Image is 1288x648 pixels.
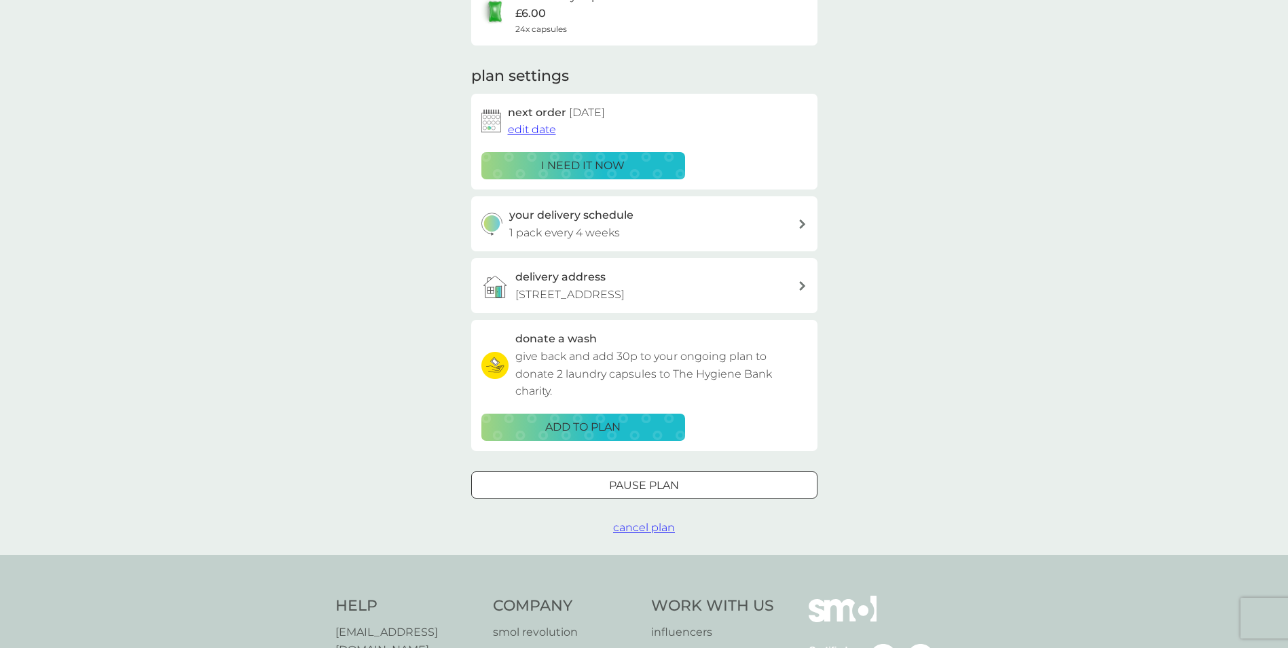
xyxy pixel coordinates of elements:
p: [STREET_ADDRESS] [515,286,625,304]
h3: your delivery schedule [509,206,633,224]
a: influencers [651,624,774,641]
a: smol revolution [493,624,638,641]
h4: Company [493,596,638,617]
p: i need it now [541,157,625,175]
button: Pause plan [471,471,817,499]
button: cancel plan [613,519,675,537]
h2: plan settings [471,66,569,87]
h4: Help [335,596,480,617]
h4: Work With Us [651,596,774,617]
p: ADD TO PLAN [545,418,621,436]
p: 1 pack every 4 weeks [509,224,620,242]
p: £6.00 [515,5,546,22]
button: i need it now [481,152,685,179]
span: edit date [508,123,556,136]
button: your delivery schedule1 pack every 4 weeks [471,196,817,251]
p: give back and add 30p to your ongoing plan to donate 2 laundry capsules to The Hygiene Bank charity. [515,348,807,400]
button: ADD TO PLAN [481,414,685,441]
span: [DATE] [569,106,605,119]
h3: delivery address [515,268,606,286]
span: 24x capsules [515,22,567,35]
h2: next order [508,104,605,122]
img: smol [809,596,877,642]
button: edit date [508,121,556,139]
h3: donate a wash [515,330,597,348]
a: delivery address[STREET_ADDRESS] [471,258,817,313]
p: Pause plan [609,477,679,494]
span: cancel plan [613,521,675,534]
